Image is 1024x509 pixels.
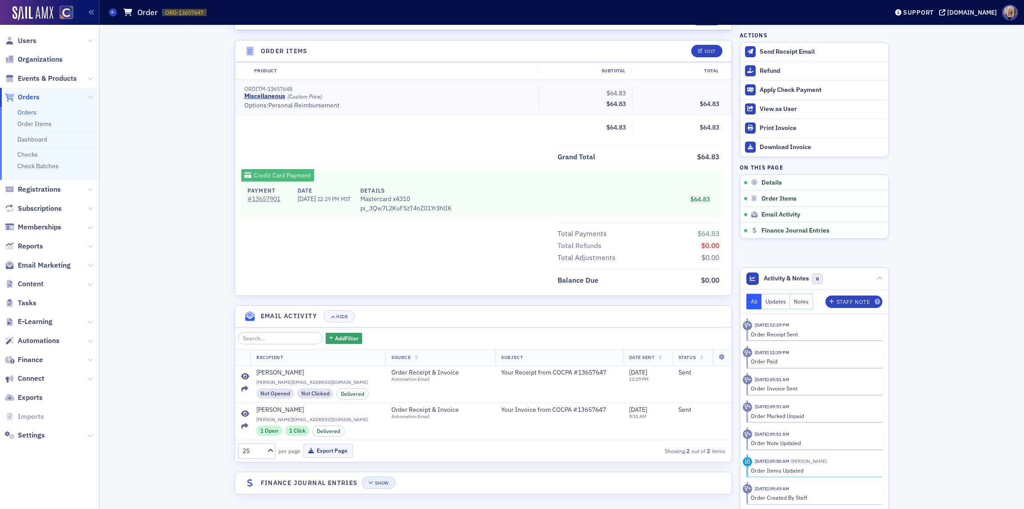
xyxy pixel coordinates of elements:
[760,48,884,56] div: Send Receipt Email
[939,9,1000,16] button: [DOMAIN_NAME]
[751,357,877,365] div: Order Paid
[755,458,789,464] time: 2/24/2025 09:50 AM
[17,150,38,158] a: Checks
[391,376,472,382] div: Automation Email
[558,152,598,162] span: Grand Total
[18,204,62,213] span: Subscriptions
[678,369,725,377] div: Sent
[323,310,355,323] button: Hide
[760,124,884,132] div: Print Invoice
[606,123,626,131] span: $64.83
[256,388,294,398] div: Not Opened
[837,300,870,304] div: Staff Note
[5,412,44,422] a: Imports
[740,31,767,39] h4: Actions
[256,369,304,377] div: [PERSON_NAME]
[18,55,63,64] span: Organizations
[740,61,889,80] button: Refund
[243,446,262,456] div: 25
[743,457,752,466] div: Activity
[312,426,345,436] div: Delivered
[558,229,607,239] div: Total Payments
[558,275,602,286] span: Balance Due
[391,406,472,414] span: Order Receipt & Invoice
[5,241,43,251] a: Reports
[761,195,797,203] span: Order Items
[629,354,655,360] span: Date Sent
[360,186,452,194] h4: Details
[761,211,800,219] span: Email Activity
[5,279,44,289] a: Content
[690,195,710,203] span: $64.83
[279,447,300,455] label: per page
[241,169,314,182] div: Credit Card Payment
[18,412,44,422] span: Imports
[755,376,789,383] time: 2/24/2025 09:51 AM
[705,49,716,54] div: Edit
[558,253,616,263] div: Total Adjustments
[256,406,304,414] div: [PERSON_NAME]
[244,86,533,92] div: ORDITM-13657648
[755,403,789,410] time: 2/24/2025 09:51 AM
[391,406,480,420] a: Order Receipt & InvoiceAutomation Email
[5,204,62,213] a: Subscriptions
[18,279,44,289] span: Content
[751,330,877,338] div: Order Receipt Sent
[743,402,752,412] div: Activity
[701,276,719,284] span: $0.00
[18,241,43,251] span: Reports
[17,108,36,116] a: Orders
[755,485,789,492] time: 2/24/2025 09:49 AM
[629,376,649,382] time: 12:29 PM
[700,100,719,108] span: $64.83
[5,336,60,346] a: Automations
[18,393,43,402] span: Exports
[285,426,310,435] div: 1 Click
[317,195,339,202] span: 12:29 PM
[743,484,752,493] div: Activity
[5,185,61,194] a: Registrations
[697,229,719,238] span: $64.83
[812,273,823,284] span: 0
[5,74,77,83] a: Events & Products
[789,458,827,464] span: Brenda Astorga
[761,179,782,187] span: Details
[558,275,598,286] div: Balance Due
[760,67,884,75] div: Refund
[751,493,877,501] div: Order Created By Staff
[705,447,712,455] strong: 2
[5,55,63,64] a: Organizations
[685,447,691,455] strong: 2
[362,477,395,489] button: Show
[256,417,379,422] span: [PERSON_NAME][EMAIL_ADDRESS][DOMAIN_NAME]
[137,7,158,18] h1: Order
[18,430,45,440] span: Settings
[247,186,288,194] h4: Payment
[558,253,619,263] span: Total Adjustments
[244,102,533,110] div: Options: Personal Reimbursement
[606,100,626,108] span: $64.83
[751,466,877,474] div: Order Items Updated
[5,374,44,383] a: Connect
[256,406,379,414] a: [PERSON_NAME]
[740,80,889,99] button: Apply Check Payment
[391,354,410,360] span: Source
[5,92,40,102] a: Orders
[501,354,523,360] span: Subject
[339,195,351,202] span: MST
[18,298,36,308] span: Tasks
[375,481,389,485] div: Show
[764,274,809,283] span: Activity & Notes
[18,355,43,365] span: Finance
[751,384,877,392] div: Order Invoice Sent
[743,375,752,384] div: Activity
[391,369,472,377] span: Order Receipt & Invoice
[501,369,606,377] span: Your Receipt from COCPA #13657647
[17,120,52,128] a: Order Items
[678,406,725,414] div: Sent
[825,296,883,308] button: Staff Note
[947,8,997,16] div: [DOMAIN_NAME]
[632,67,725,75] div: Total
[5,298,36,308] a: Tasks
[5,393,43,402] a: Exports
